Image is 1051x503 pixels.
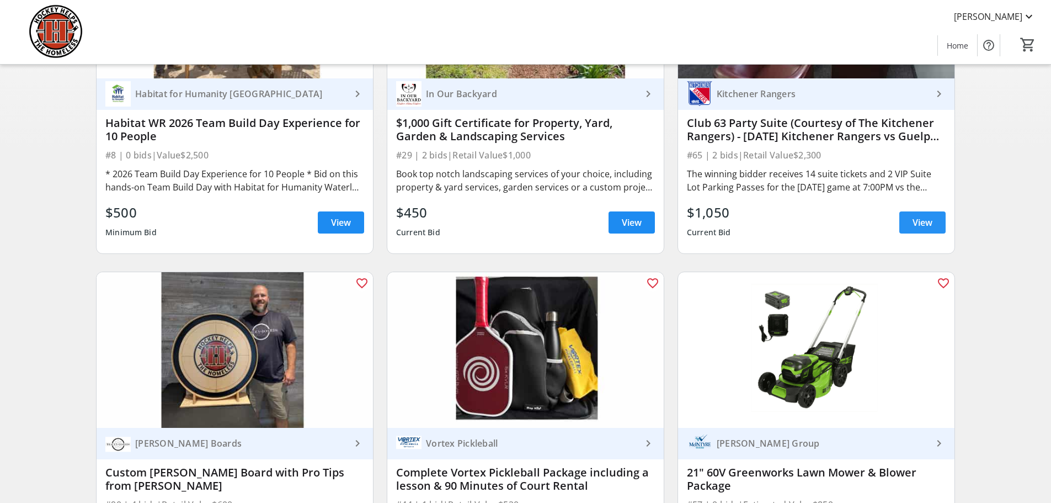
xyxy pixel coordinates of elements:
button: [PERSON_NAME] [945,8,1044,25]
div: * 2026 Team Build Day Experience for 10 People * Bid on this hands-on Team Build Day with Habitat... [105,167,364,194]
img: Custom Tracey Crokinole Board with Pro Tips from Jeremy Tracey [97,272,373,428]
img: In Our Backyard [396,81,422,107]
div: #8 | 0 bids | Value $2,500 [105,147,364,163]
mat-icon: keyboard_arrow_right [642,437,655,450]
div: $500 [105,203,157,223]
div: $1,050 [687,203,731,223]
img: Kitchener Rangers [687,81,712,107]
div: Minimum Bid [105,223,157,242]
img: 21" 60V Greenworks Lawn Mower & Blower Package [678,272,954,428]
mat-icon: keyboard_arrow_right [351,437,364,450]
a: In Our BackyardIn Our Backyard [387,78,664,110]
div: Complete Vortex Pickleball Package including a lesson & 90 Minutes of Court Rental [396,466,655,493]
div: Current Bid [687,223,731,242]
img: Complete Vortex Pickleball Package including a lesson & 90 Minutes of Court Rental [387,272,664,428]
div: Kitchener Rangers [712,88,932,99]
span: [PERSON_NAME] [954,10,1022,23]
a: Kitchener RangersKitchener Rangers [678,78,954,110]
div: #65 | 2 bids | Retail Value $2,300 [687,147,946,163]
a: View [318,211,364,234]
a: Vortex PickleballVortex Pickleball [387,428,664,459]
span: View [331,216,351,229]
mat-icon: keyboard_arrow_right [932,87,946,100]
a: View [609,211,655,234]
div: Habitat for Humanity [GEOGRAPHIC_DATA] [131,88,351,99]
mat-icon: keyboard_arrow_right [642,87,655,100]
mat-icon: favorite_outline [646,277,659,290]
div: 21" 60V Greenworks Lawn Mower & Blower Package [687,466,946,493]
img: McIntyre Group [687,431,712,456]
div: Custom [PERSON_NAME] Board with Pro Tips from [PERSON_NAME] [105,466,364,493]
div: Vortex Pickleball [422,438,642,449]
div: Book top notch landscaping services of your choice, including property & yard services, garden se... [396,167,655,194]
mat-icon: favorite_outline [355,277,369,290]
a: Tracey Boards[PERSON_NAME] Boards [97,428,373,459]
span: Home [947,40,968,51]
div: Current Bid [396,223,440,242]
div: #29 | 2 bids | Retail Value $1,000 [396,147,655,163]
img: Tracey Boards [105,431,131,456]
a: View [899,211,946,234]
a: Home [938,35,977,56]
button: Help [978,34,1000,56]
div: Habitat WR 2026 Team Build Day Experience for 10 People [105,117,364,143]
mat-icon: keyboard_arrow_right [932,437,946,450]
div: In Our Backyard [422,88,642,99]
img: Vortex Pickleball [396,431,422,456]
button: Cart [1018,35,1038,55]
span: View [622,216,642,229]
img: Hockey Helps the Homeless's Logo [7,4,105,60]
div: [PERSON_NAME] Boards [131,438,351,449]
div: Club 63 Party Suite (Courtesy of The Kitchener Rangers) - [DATE] Kitchener Rangers vs Guelph Stor... [687,117,946,143]
mat-icon: favorite_outline [937,277,950,290]
img: Habitat for Humanity Waterloo Region [105,81,131,107]
a: Habitat for Humanity Waterloo RegionHabitat for Humanity [GEOGRAPHIC_DATA] [97,78,373,110]
span: View [913,216,932,229]
mat-icon: keyboard_arrow_right [351,87,364,100]
div: [PERSON_NAME] Group [712,438,932,449]
a: McIntyre Group[PERSON_NAME] Group [678,428,954,459]
div: $450 [396,203,440,223]
div: $1,000 Gift Certificate for Property, Yard, Garden & Landscaping Services [396,117,655,143]
div: The winning bidder receives 14 suite tickets and 2 VIP Suite Lot Parking Passes for the [DATE] ga... [687,167,946,194]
